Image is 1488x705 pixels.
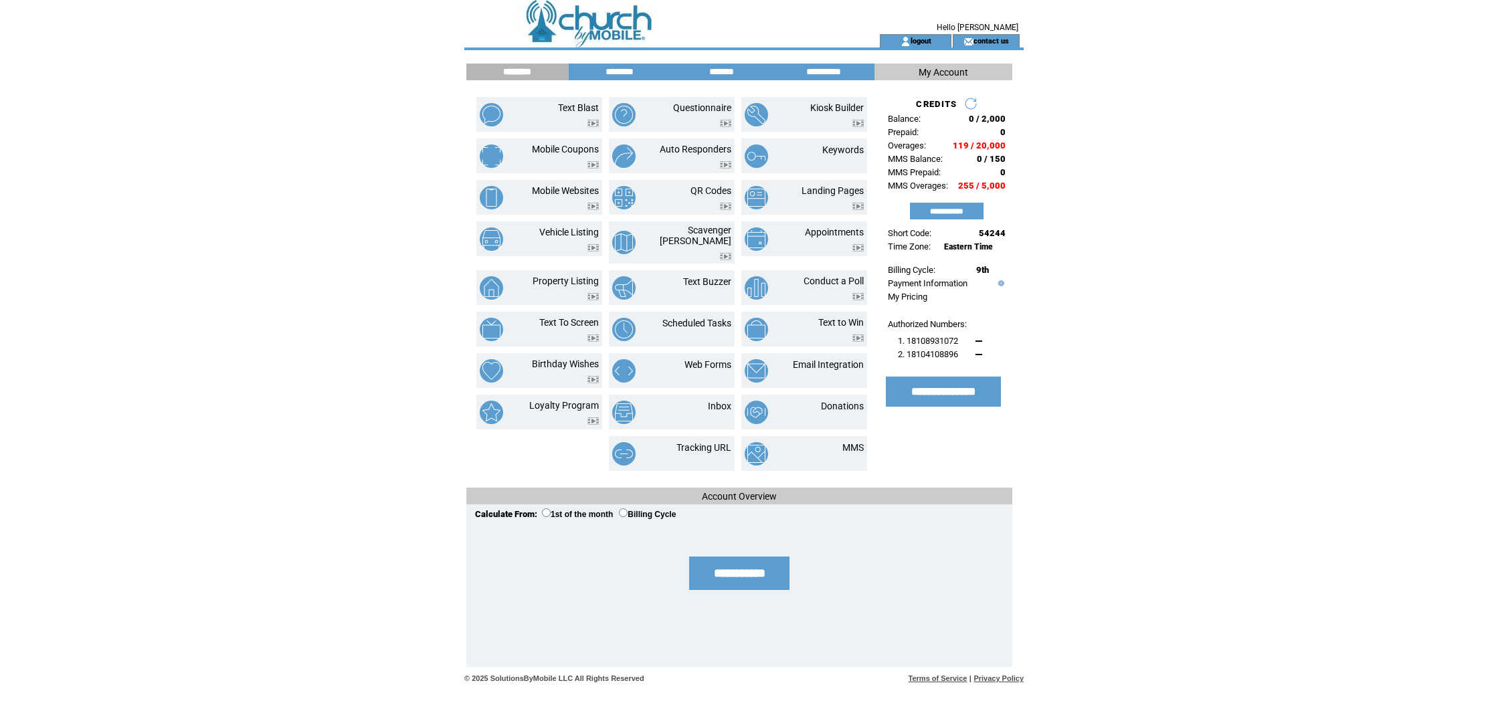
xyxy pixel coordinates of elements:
[969,114,1006,124] span: 0 / 2,000
[587,120,599,127] img: video.png
[480,227,503,251] img: vehicle-listing.png
[1000,127,1006,137] span: 0
[842,442,864,453] a: MMS
[475,509,537,519] span: Calculate From:
[852,120,864,127] img: video.png
[898,349,958,359] span: 2. 18104108896
[852,293,864,300] img: video.png
[898,336,958,346] span: 1. 18108931072
[888,140,926,150] span: Overages:
[888,167,941,177] span: MMS Prepaid:
[662,318,731,328] a: Scheduled Tasks
[953,140,1006,150] span: 119 / 20,000
[660,225,731,246] a: Scavenger [PERSON_NAME]
[977,154,1006,164] span: 0 / 150
[911,36,931,45] a: logout
[612,276,636,300] img: text-buzzer.png
[944,242,993,251] span: Eastern Time
[480,103,503,126] img: text-blast.png
[901,36,911,47] img: account_icon.gif
[612,401,636,424] img: inbox.png
[539,317,599,328] a: Text To Screen
[587,161,599,169] img: video.png
[702,491,777,502] span: Account Overview
[805,227,864,237] a: Appointments
[587,376,599,383] img: video.png
[539,227,599,237] a: Vehicle Listing
[793,359,864,370] a: Email Integration
[720,120,731,127] img: video.png
[612,144,636,168] img: auto-responders.png
[690,185,731,196] a: QR Codes
[810,102,864,113] a: Kiosk Builder
[612,318,636,341] img: scheduled-tasks.png
[804,276,864,286] a: Conduct a Poll
[821,401,864,411] a: Donations
[979,228,1006,238] span: 54244
[745,401,768,424] img: donations.png
[909,674,967,682] a: Terms of Service
[888,241,931,251] span: Time Zone:
[745,442,768,466] img: mms.png
[587,203,599,210] img: video.png
[480,144,503,168] img: mobile-coupons.png
[888,154,943,164] span: MMS Balance:
[660,144,731,155] a: Auto Responders
[542,510,613,519] label: 1st of the month
[587,417,599,425] img: video.png
[888,265,935,275] span: Billing Cycle:
[480,276,503,300] img: property-listing.png
[532,359,599,369] a: Birthday Wishes
[745,186,768,209] img: landing-pages.png
[542,508,551,517] input: 1st of the month
[708,401,731,411] a: Inbox
[673,102,731,113] a: Questionnaire
[958,181,1006,191] span: 255 / 5,000
[720,253,731,260] img: video.png
[612,231,636,254] img: scavenger-hunt.png
[937,23,1018,32] span: Hello [PERSON_NAME]
[745,227,768,251] img: appointments.png
[612,103,636,126] img: questionnaire.png
[720,203,731,210] img: video.png
[976,265,989,275] span: 9th
[529,400,599,411] a: Loyalty Program
[973,674,1024,682] a: Privacy Policy
[1000,167,1006,177] span: 0
[916,99,957,109] span: CREDITS
[676,442,731,453] a: Tracking URL
[619,510,676,519] label: Billing Cycle
[612,359,636,383] img: web-forms.png
[745,103,768,126] img: kiosk-builder.png
[919,67,968,78] span: My Account
[683,276,731,287] a: Text Buzzer
[852,334,864,342] img: video.png
[464,674,644,682] span: © 2025 SolutionsByMobile LLC All Rights Reserved
[587,334,599,342] img: video.png
[969,674,971,682] span: |
[852,203,864,210] img: video.png
[818,317,864,328] a: Text to Win
[558,102,599,113] a: Text Blast
[888,114,921,124] span: Balance:
[480,186,503,209] img: mobile-websites.png
[533,276,599,286] a: Property Listing
[587,244,599,251] img: video.png
[745,276,768,300] img: conduct-a-poll.png
[720,161,731,169] img: video.png
[963,36,973,47] img: contact_us_icon.gif
[888,292,927,302] a: My Pricing
[852,244,864,251] img: video.png
[888,181,948,191] span: MMS Overages:
[684,359,731,370] a: Web Forms
[587,293,599,300] img: video.png
[480,401,503,424] img: loyalty-program.png
[745,318,768,341] img: text-to-win.png
[995,280,1004,286] img: help.gif
[802,185,864,196] a: Landing Pages
[822,144,864,155] a: Keywords
[888,228,931,238] span: Short Code:
[888,319,967,329] span: Authorized Numbers:
[612,186,636,209] img: qr-codes.png
[612,442,636,466] img: tracking-url.png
